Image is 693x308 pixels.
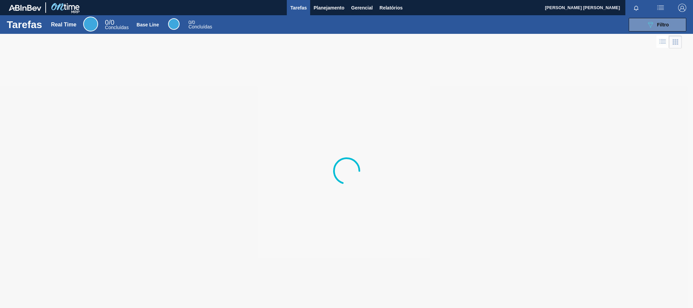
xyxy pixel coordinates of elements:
span: Relatórios [379,4,402,12]
span: / 0 [188,20,195,25]
span: Planejamento [314,4,344,12]
h1: Tarefas [7,21,42,28]
img: TNhmsLtSVTkK8tSr43FrP2fwEKptu5GPRR3wAAAABJRU5ErkJggg== [9,5,41,11]
button: Notificações [625,3,647,13]
button: Filtro [629,18,686,31]
span: Concluídas [188,24,212,29]
span: / 0 [105,19,114,26]
div: Base Line [188,20,212,29]
div: Base Line [168,18,180,30]
span: Concluídas [105,25,129,30]
span: 0 [188,20,191,25]
div: Real Time [51,22,76,28]
span: Tarefas [290,4,307,12]
span: Filtro [657,22,669,27]
div: Real Time [83,17,98,31]
span: Gerencial [351,4,373,12]
span: 0 [105,19,109,26]
div: Base Line [137,22,159,27]
img: userActions [656,4,665,12]
div: Real Time [105,20,129,30]
img: Logout [678,4,686,12]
